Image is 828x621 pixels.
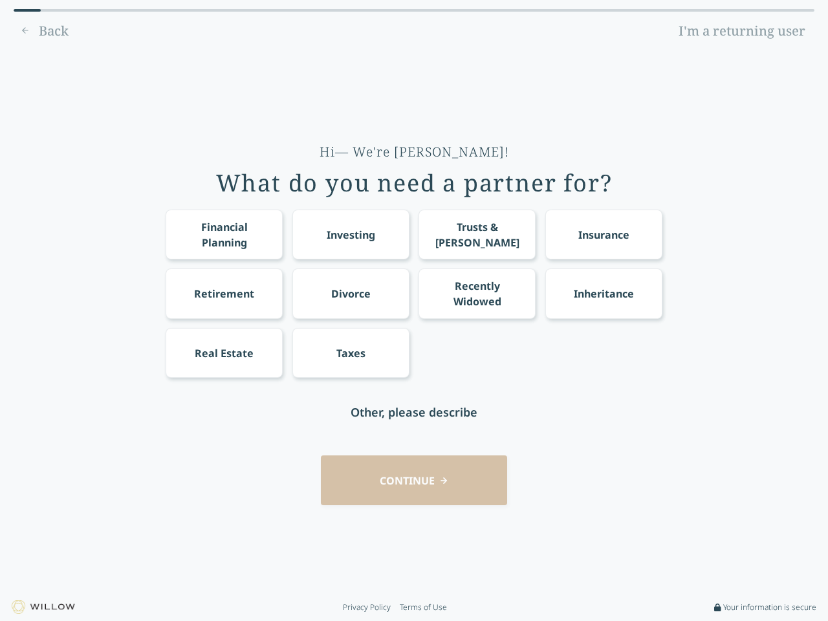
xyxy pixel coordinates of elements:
a: Privacy Policy [343,602,391,613]
div: Insurance [578,227,629,243]
div: Trusts & [PERSON_NAME] [431,219,524,250]
div: Hi— We're [PERSON_NAME]! [320,143,509,161]
div: Divorce [331,286,371,301]
div: Investing [327,227,375,243]
img: Willow logo [12,600,75,614]
div: Financial Planning [178,219,271,250]
div: Inheritance [574,286,634,301]
a: I'm a returning user [670,21,814,41]
div: Real Estate [195,345,254,361]
a: Terms of Use [400,602,447,613]
div: Other, please describe [351,403,477,421]
div: Taxes [336,345,365,361]
div: Recently Widowed [431,278,524,309]
div: 0% complete [14,9,41,12]
span: Your information is secure [723,602,816,613]
div: What do you need a partner for? [216,170,613,196]
div: Retirement [194,286,254,301]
